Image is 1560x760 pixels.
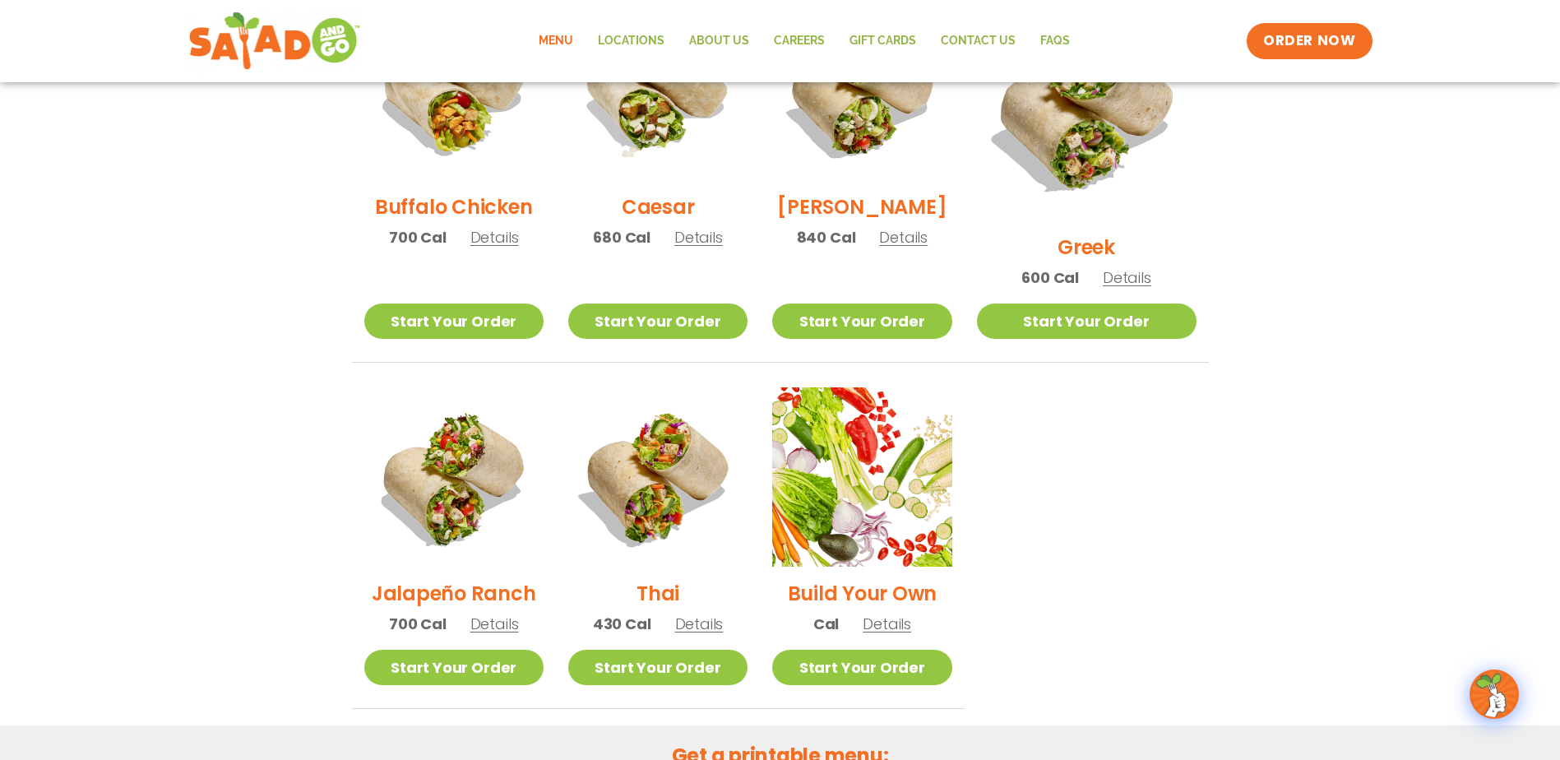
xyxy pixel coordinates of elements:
img: wpChatIcon [1471,671,1517,717]
h2: Jalapeño Ranch [372,579,536,608]
h2: Buffalo Chicken [375,192,532,221]
span: 700 Cal [389,613,447,635]
a: Start Your Order [364,304,544,339]
a: ORDER NOW [1247,23,1372,59]
span: Details [879,227,928,248]
a: Careers [761,22,837,60]
nav: Menu [526,22,1082,60]
img: Product photo for Build Your Own [772,387,951,567]
h2: Build Your Own [788,579,937,608]
span: Details [675,614,724,634]
a: FAQs [1028,22,1082,60]
a: Menu [526,22,586,60]
span: ORDER NOW [1263,31,1355,51]
img: new-SAG-logo-768×292 [188,8,362,74]
span: 680 Cal [593,226,650,248]
span: Details [470,227,519,248]
img: Product photo for Caesar Wrap [568,1,748,180]
h2: Greek [1058,233,1115,262]
span: 430 Cal [593,613,651,635]
img: Product photo for Cobb Wrap [772,1,951,180]
span: 600 Cal [1021,266,1079,289]
h2: Caesar [622,192,695,221]
img: Product photo for Thai Wrap [568,387,748,567]
a: GIFT CARDS [837,22,928,60]
span: Details [863,614,911,634]
h2: [PERSON_NAME] [777,192,947,221]
span: 840 Cal [797,226,856,248]
span: Cal [813,613,839,635]
span: 700 Cal [389,226,447,248]
a: About Us [677,22,761,60]
a: Start Your Order [364,650,544,685]
span: Details [1103,267,1151,288]
span: Details [674,227,723,248]
a: Start Your Order [568,650,748,685]
a: Start Your Order [772,304,951,339]
a: Start Your Order [772,650,951,685]
a: Start Your Order [568,304,748,339]
a: Locations [586,22,677,60]
a: Contact Us [928,22,1028,60]
img: Product photo for Jalapeño Ranch Wrap [364,387,544,567]
a: Start Your Order [977,304,1197,339]
img: Product photo for Greek Wrap [977,1,1197,220]
span: Details [470,614,519,634]
h2: Thai [636,579,679,608]
img: Product photo for Buffalo Chicken Wrap [364,1,544,180]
